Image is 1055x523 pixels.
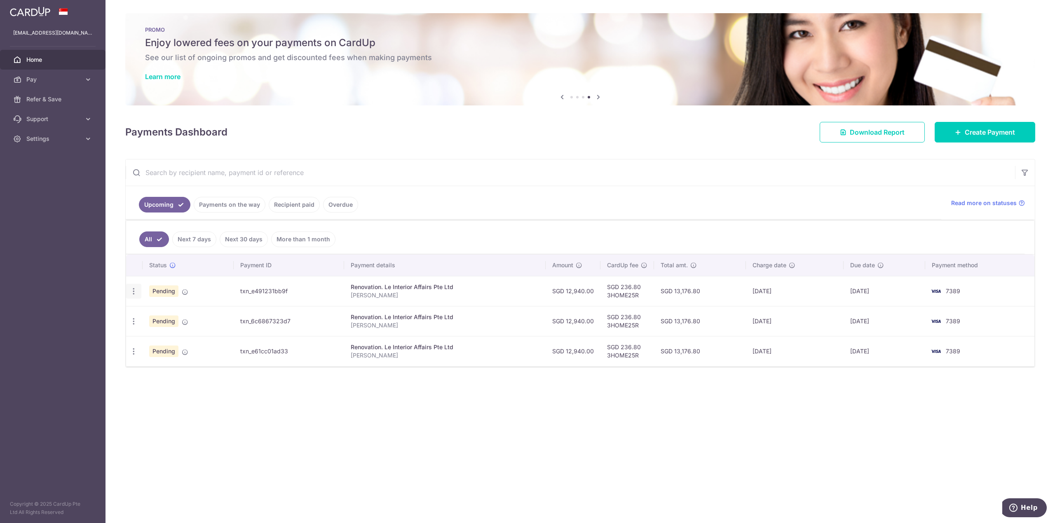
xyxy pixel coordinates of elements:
img: CardUp [10,7,50,16]
td: [DATE] [746,306,844,336]
a: Learn more [145,72,181,81]
iframe: Opens a widget where you can find more information [1002,498,1047,519]
span: Due date [850,261,875,269]
td: SGD 12,940.00 [546,276,600,306]
td: SGD 236.80 3HOME25R [600,306,654,336]
td: SGD 12,940.00 [546,306,600,336]
a: All [139,231,169,247]
p: [PERSON_NAME] [351,351,539,360]
span: Pending [149,346,178,357]
span: Home [26,56,81,64]
td: txn_e491231bb9f [234,276,344,306]
span: Total amt. [661,261,688,269]
span: Charge date [753,261,786,269]
td: [DATE] [844,276,925,306]
span: Pending [149,285,178,297]
span: Settings [26,135,81,143]
td: txn_6c6867323d7 [234,306,344,336]
span: Status [149,261,167,269]
th: Payment ID [234,254,344,276]
th: Payment method [925,254,1034,276]
span: 7389 [946,318,960,325]
a: Next 7 days [172,231,216,247]
h5: Enjoy lowered fees on your payments on CardUp [145,36,1015,49]
td: SGD 13,176.80 [654,276,746,306]
td: SGD 236.80 3HOME25R [600,276,654,306]
span: Read more on statuses [951,199,1017,207]
input: Search by recipient name, payment id or reference [126,159,1015,186]
img: Bank Card [928,346,944,356]
p: [EMAIL_ADDRESS][DOMAIN_NAME] [13,29,92,37]
td: txn_e61cc01ad33 [234,336,344,366]
a: Create Payment [935,122,1035,142]
td: SGD 236.80 3HOME25R [600,336,654,366]
th: Payment details [344,254,546,276]
img: Bank Card [928,286,944,296]
div: Renovation. Le Interior Affairs Pte Ltd [351,343,539,351]
td: [DATE] [844,336,925,366]
h4: Payments Dashboard [125,125,227,140]
p: [PERSON_NAME] [351,321,539,329]
td: [DATE] [746,276,844,306]
a: Upcoming [139,197,190,212]
a: Overdue [323,197,358,212]
div: Renovation. Le Interior Affairs Pte Ltd [351,283,539,291]
h6: See our list of ongoing promos and get discounted fees when making payments [145,53,1015,63]
a: Next 30 days [220,231,268,247]
img: Latest Promos banner [125,13,1035,105]
p: PROMO [145,26,1015,33]
span: Support [26,115,81,123]
img: Bank Card [928,316,944,326]
span: Amount [552,261,573,269]
span: CardUp fee [607,261,638,269]
span: 7389 [946,348,960,355]
a: Recipient paid [269,197,320,212]
div: Renovation. Le Interior Affairs Pte Ltd [351,313,539,321]
span: Refer & Save [26,95,81,103]
td: SGD 12,940.00 [546,336,600,366]
p: [PERSON_NAME] [351,291,539,299]
span: Create Payment [965,127,1015,137]
td: [DATE] [746,336,844,366]
td: [DATE] [844,306,925,336]
span: Pay [26,75,81,84]
span: 7389 [946,287,960,294]
a: More than 1 month [271,231,335,247]
td: SGD 13,176.80 [654,336,746,366]
td: SGD 13,176.80 [654,306,746,336]
a: Download Report [820,122,925,142]
a: Payments on the way [194,197,265,212]
a: Read more on statuses [951,199,1025,207]
span: Pending [149,315,178,327]
span: Download Report [850,127,905,137]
